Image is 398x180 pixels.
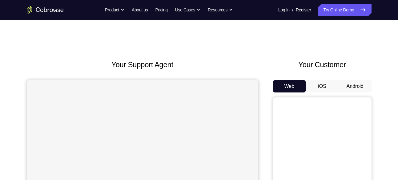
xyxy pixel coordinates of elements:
[273,59,372,70] h2: Your Customer
[296,4,311,16] a: Register
[155,4,167,16] a: Pricing
[175,4,200,16] button: Use Cases
[27,59,258,70] h2: Your Support Agent
[132,4,148,16] a: About us
[292,6,293,14] span: /
[306,80,339,92] button: iOS
[318,4,371,16] a: Try Online Demo
[105,4,124,16] button: Product
[27,6,64,14] a: Go to the home page
[278,4,290,16] a: Log In
[273,80,306,92] button: Web
[339,80,372,92] button: Android
[208,4,233,16] button: Resources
